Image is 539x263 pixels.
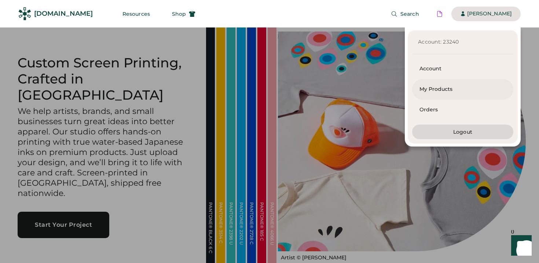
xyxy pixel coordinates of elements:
[382,7,428,21] button: Search
[418,38,507,46] div: Account: 23240
[467,10,512,18] div: [PERSON_NAME]
[18,7,31,20] img: Rendered Logo - Screens
[504,230,536,262] iframe: Front Chat
[34,9,93,18] div: [DOMAIN_NAME]
[400,11,419,16] span: Search
[419,106,506,114] div: Orders
[172,11,186,16] span: Shop
[419,65,506,73] div: Account
[419,86,506,93] div: My Products
[412,125,513,139] button: Logout
[163,7,204,21] button: Shop
[114,7,159,21] button: Resources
